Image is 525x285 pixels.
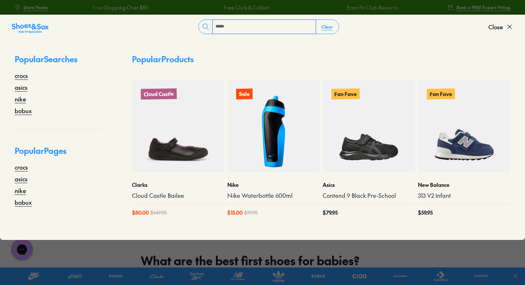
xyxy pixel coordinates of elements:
[236,89,253,100] p: Sale
[316,20,339,33] button: Clear
[150,209,167,216] span: $ 149.95
[132,209,149,216] span: $ 80.00
[323,192,415,200] a: Contend 9 Black Pre-School
[141,88,177,100] p: Cloud Castle
[456,4,510,11] span: Book a FREE Expert Fitting
[15,163,28,171] a: crocs
[15,83,27,92] a: asics
[15,145,103,163] p: Popular Pages
[244,209,258,216] span: $ 19.95
[15,1,49,14] a: Store Finder
[132,80,224,172] a: Cloud Castle
[132,192,224,200] a: Cloud Castle Bailee
[323,181,415,189] p: Asics
[12,22,49,34] img: SNS_Logo_Responsive.svg
[347,4,398,11] a: Earn Fit Club Rewards
[448,1,510,14] a: Book a FREE Expert Fitting
[23,4,49,11] span: Store Finder
[488,19,513,35] button: Close
[418,80,510,172] a: Fan Fave
[227,209,243,216] span: $ 15.00
[227,192,320,200] a: Nike Waterbottle 600ml
[227,80,320,172] a: Sale
[92,4,148,11] a: Free Shipping Over $85
[15,71,28,80] a: crocs
[7,236,37,263] iframe: Gorgias live chat messenger
[323,209,338,216] span: $ 79.95
[418,209,433,216] span: $ 59.95
[323,80,415,172] a: Fan Fave
[331,88,360,99] p: Fan Fave
[224,4,269,11] a: Free Click & Collect
[15,53,103,71] p: Popular Searches
[418,181,510,189] p: New Balance
[418,192,510,200] a: 313 V2 Infant
[132,53,194,65] p: Popular Products
[227,181,320,189] p: Nike
[15,106,32,115] a: bobux
[12,21,49,33] a: Shoes &amp; Sox
[15,186,26,195] a: nike
[141,252,384,269] h2: What are the best first shoes for babies?
[488,22,503,31] span: Close
[15,95,26,103] a: nike
[427,88,455,99] p: Fan Fave
[15,174,27,183] a: asics
[132,181,224,189] p: Clarks
[15,198,32,207] a: bobux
